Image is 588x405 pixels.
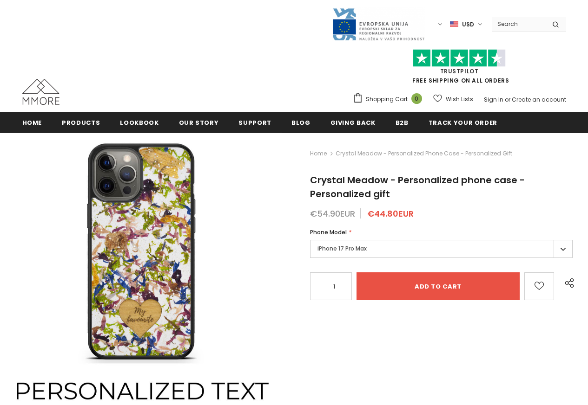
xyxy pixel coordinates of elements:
a: Home [310,148,327,159]
span: Blog [291,118,311,127]
span: €54.90EUR [310,208,355,219]
span: Phone Model [310,228,347,236]
a: Products [62,112,100,133]
span: Our Story [179,118,219,127]
input: Add to cart [357,272,520,300]
span: B2B [396,118,409,127]
span: Crystal Meadow - Personalized phone case - Personalized gift [310,174,525,200]
a: Javni Razpis [332,20,425,28]
span: or [505,96,510,103]
a: Giving back [330,112,376,133]
a: Wish Lists [433,91,473,107]
span: Shopping Cart [366,95,408,104]
span: Lookbook [120,118,159,127]
span: Crystal Meadow - Personalized phone case - Personalized gift [336,148,512,159]
span: €44.80EUR [367,208,414,219]
span: Track your order [429,118,497,127]
img: USD [450,20,458,28]
a: Home [22,112,42,133]
span: Giving back [330,118,376,127]
a: B2B [396,112,409,133]
span: support [238,118,271,127]
a: Create an account [512,96,566,103]
a: Track your order [429,112,497,133]
img: Trust Pilot Stars [413,49,506,67]
a: Blog [291,112,311,133]
span: FREE SHIPPING ON ALL ORDERS [353,53,566,84]
a: Sign In [484,96,503,103]
a: Trustpilot [440,67,479,75]
a: Lookbook [120,112,159,133]
span: Products [62,118,100,127]
span: USD [462,20,474,29]
input: Search Site [492,17,545,31]
a: support [238,112,271,133]
span: Home [22,118,42,127]
img: MMORE Cases [22,79,59,105]
span: 0 [411,93,422,104]
img: Javni Razpis [332,7,425,41]
a: Our Story [179,112,219,133]
a: Shopping Cart 0 [353,92,427,106]
span: Wish Lists [446,95,473,104]
label: iPhone 17 Pro Max [310,240,573,258]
